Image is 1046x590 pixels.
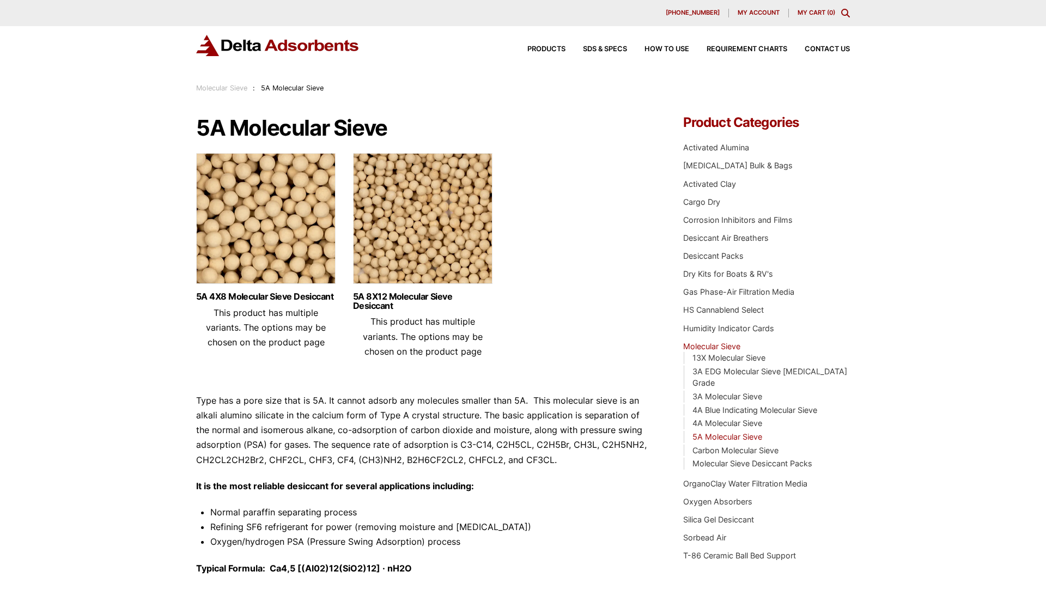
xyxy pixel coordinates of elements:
span: SDS & SPECS [583,46,627,53]
a: Molecular Sieve [683,342,740,351]
a: Carbon Molecular Sieve [692,446,779,455]
a: Humidity Indicator Cards [683,324,774,333]
span: How to Use [644,46,689,53]
a: 4A Blue Indicating Molecular Sieve [692,405,817,415]
li: Normal paraffin separating process [210,505,650,520]
a: 5A 4X8 Molecular Sieve Desiccant [196,292,336,301]
a: Oxygen Absorbers [683,497,752,506]
a: [PHONE_NUMBER] [657,9,729,17]
a: How to Use [627,46,689,53]
h1: 5A Molecular Sieve [196,116,650,140]
li: Oxygen/hydrogen PSA (Pressure Swing Adsorption) process [210,534,650,549]
a: Molecular Sieve Desiccant Packs [692,459,812,468]
span: Products [527,46,565,53]
a: Activated Alumina [683,143,749,152]
a: OrganoClay Water Filtration Media [683,479,807,488]
a: Molecular Sieve [196,84,247,92]
span: This product has multiple variants. The options may be chosen on the product page [206,307,326,348]
a: 4A Molecular Sieve [692,418,762,428]
a: My account [729,9,789,17]
a: 5A 8X12 Molecular Sieve Desiccant [353,292,492,311]
a: [MEDICAL_DATA] Bulk & Bags [683,161,793,170]
h4: Product Categories [683,116,850,129]
span: [PHONE_NUMBER] [666,10,720,16]
span: My account [738,10,780,16]
a: 3A Molecular Sieve [692,392,762,401]
span: Contact Us [805,46,850,53]
a: Dry Kits for Boats & RV's [683,269,773,278]
span: Requirement Charts [707,46,787,53]
a: Desiccant Air Breathers [683,233,769,242]
a: HS Cannablend Select [683,305,764,314]
span: : [253,84,255,92]
a: Corrosion Inhibitors and Films [683,215,793,224]
a: Desiccant Packs [683,251,744,260]
a: 3A EDG Molecular Sieve [MEDICAL_DATA] Grade [692,367,847,388]
a: Cargo Dry [683,197,720,206]
a: Contact Us [787,46,850,53]
span: 5A Molecular Sieve [261,84,324,92]
div: Toggle Modal Content [841,9,850,17]
a: Gas Phase-Air Filtration Media [683,287,794,296]
a: Sorbead Air [683,533,726,542]
a: Products [510,46,565,53]
a: Activated Clay [683,179,736,188]
li: Refining SF6 refrigerant for power (removing moisture and [MEDICAL_DATA]) [210,520,650,534]
span: This product has multiple variants. The options may be chosen on the product page [363,316,483,356]
strong: Typical Formula: Ca4,5 [(Al02)12(SiO2)12] · nH2O [196,563,412,574]
a: Silica Gel Desiccant [683,515,754,524]
a: 13X Molecular Sieve [692,353,765,362]
span: 0 [829,9,833,16]
img: Delta Adsorbents [196,35,360,56]
a: T-86 Ceramic Ball Bed Support [683,551,796,560]
p: Type has a pore size that is 5A. It cannot adsorb any molecules smaller than 5A. This molecular s... [196,393,650,467]
strong: It is the most reliable desiccant for several applications including: [196,480,474,491]
a: Requirement Charts [689,46,787,53]
a: My Cart (0) [798,9,835,16]
a: SDS & SPECS [565,46,627,53]
a: 5A Molecular Sieve [692,432,762,441]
